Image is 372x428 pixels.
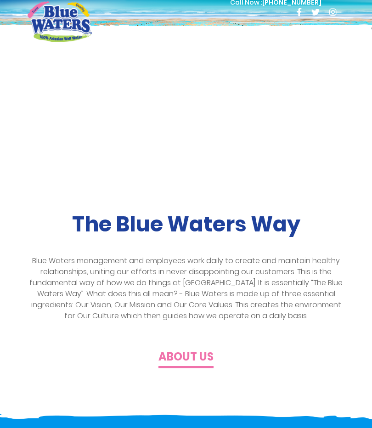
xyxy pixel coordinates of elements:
[28,255,344,321] p: Blue Waters management and employees work daily to create and maintain healthy relationships, uni...
[28,212,344,237] h2: The Blue Waters Way
[158,353,214,363] a: About us
[158,350,214,364] h4: About us
[28,1,92,42] a: store logo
